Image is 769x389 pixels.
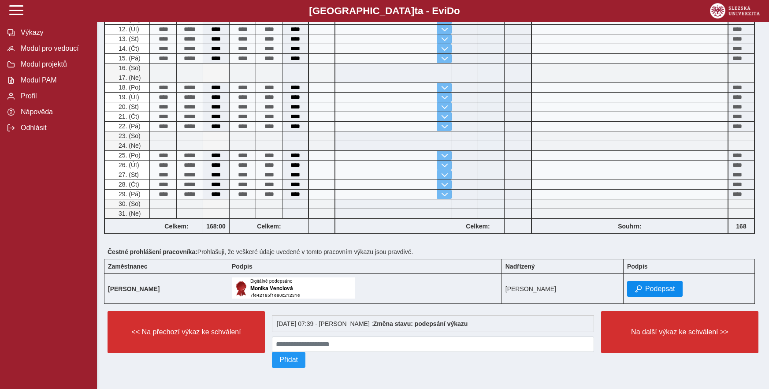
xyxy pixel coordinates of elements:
[117,152,141,159] span: 25. (Po)
[117,94,139,101] span: 19. (Út)
[117,191,141,198] span: 29. (Pá)
[117,210,141,217] span: 31. (Ne)
[117,74,141,81] span: 17. (Ne)
[117,113,139,120] span: 21. (Čt)
[710,3,760,19] img: logo_web_su.png
[645,285,675,293] span: Podepsat
[117,161,139,168] span: 26. (Út)
[447,5,454,16] span: D
[117,123,141,130] span: 22. (Pá)
[279,356,298,364] span: Přidat
[117,132,141,139] span: 23. (So)
[232,263,253,270] b: Podpis
[26,5,743,17] b: [GEOGRAPHIC_DATA] a - Evi
[115,328,257,336] span: << Na přechozí výkaz ke schválení
[117,26,139,33] span: 12. (Út)
[150,223,203,230] b: Celkem:
[18,45,89,52] span: Modul pro vedoucí
[627,281,683,297] button: Podepsat
[117,171,139,178] span: 27. (St)
[108,263,147,270] b: Zaměstnanec
[18,124,89,132] span: Odhlásit
[609,328,751,336] span: Na další výkaz ke schválení >>
[117,45,139,52] span: 14. (Čt)
[117,181,139,188] span: 28. (Čt)
[117,84,141,91] span: 18. (Po)
[18,29,89,37] span: Výkazy
[117,64,141,71] span: 16. (So)
[454,5,460,16] span: o
[108,248,197,255] b: Čestné prohlášení pracovníka:
[502,274,623,304] td: [PERSON_NAME]
[505,263,535,270] b: Nadřízený
[230,223,308,230] b: Celkem:
[232,277,355,299] img: Digitálně podepsáno uživatelem
[627,263,648,270] b: Podpis
[18,60,89,68] span: Modul projektů
[728,223,754,230] b: 168
[601,311,758,353] button: Na další výkaz ke schválení >>
[203,223,229,230] b: 168:00
[117,200,141,207] span: 30. (So)
[452,223,504,230] b: Celkem:
[18,92,89,100] span: Profil
[108,311,265,353] button: << Na přechozí výkaz ke schválení
[18,108,89,116] span: Nápověda
[618,223,642,230] b: Souhrn:
[117,55,141,62] span: 15. (Pá)
[117,35,139,42] span: 13. (St)
[117,103,139,110] span: 20. (St)
[117,142,141,149] span: 24. (Ne)
[272,315,594,332] div: [DATE] 07:39 - [PERSON_NAME] :
[18,76,89,84] span: Modul PAM
[108,285,160,292] b: [PERSON_NAME]
[373,320,468,327] b: Změna stavu: podepsání výkazu
[272,352,305,368] button: Přidat
[414,5,417,16] span: t
[117,16,141,23] span: 11. (Po)
[104,245,762,259] div: Prohlašuji, že veškeré údaje uvedené v tomto pracovním výkazu jsou pravdivé.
